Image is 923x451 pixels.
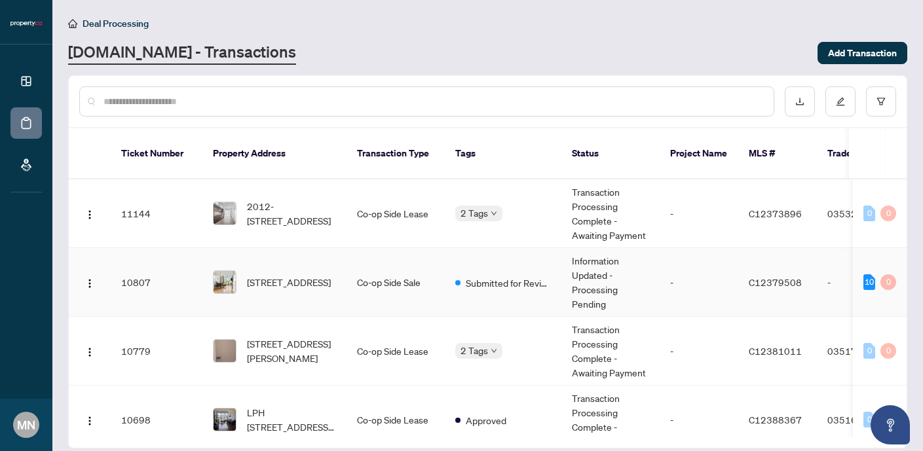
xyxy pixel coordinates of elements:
span: Submitted for Review [466,276,551,290]
div: 0 [863,343,875,359]
td: - [817,248,909,317]
th: Tags [445,128,561,179]
th: Ticket Number [111,128,202,179]
td: 11144 [111,179,202,248]
img: Logo [85,209,95,220]
button: Logo [79,409,100,430]
td: - [660,317,738,386]
span: LPH [STREET_ADDRESS][PERSON_NAME] [247,405,336,434]
button: Logo [79,203,100,224]
th: Transaction Type [347,128,445,179]
td: - [660,179,738,248]
span: C12373896 [749,207,802,219]
span: C12381011 [749,345,802,357]
img: thumbnail-img [214,271,236,293]
span: down [491,210,497,217]
td: Co-op Side Lease [347,179,445,248]
span: download [795,97,804,106]
td: 10779 [111,317,202,386]
td: 035172 [817,317,909,386]
span: 2 Tags [461,206,488,221]
span: MN [17,416,35,434]
span: Add Transaction [828,43,897,63]
span: [STREET_ADDRESS][PERSON_NAME] [247,336,336,365]
div: 0 [863,206,875,221]
button: Logo [79,340,100,361]
td: Transaction Processing Complete - Awaiting Payment [561,179,660,248]
button: Logo [79,272,100,293]
td: Co-op Side Lease [347,317,445,386]
th: MLS # [738,128,817,179]
button: edit [825,86,856,117]
td: 035320 [817,179,909,248]
span: Deal Processing [83,18,149,29]
button: Open asap [871,405,910,444]
th: Property Address [202,128,347,179]
div: 0 [880,343,896,359]
th: Trade Number [817,128,909,179]
span: down [491,348,497,354]
img: thumbnail-img [214,340,236,362]
div: 0 [880,274,896,290]
div: 0 [880,206,896,221]
img: logo [10,20,42,27]
span: edit [836,97,845,106]
td: Information Updated - Processing Pending [561,248,660,317]
span: filter [876,97,886,106]
button: Add Transaction [818,42,907,64]
th: Project Name [660,128,738,179]
span: 2 Tags [461,343,488,358]
button: filter [866,86,896,117]
td: Transaction Processing Complete - Awaiting Payment [561,317,660,386]
img: thumbnail-img [214,408,236,431]
div: 0 [863,412,875,427]
img: thumbnail-img [214,202,236,225]
img: Logo [85,278,95,289]
td: 10807 [111,248,202,317]
div: 10 [863,274,875,290]
button: download [785,86,815,117]
img: Logo [85,416,95,426]
span: home [68,19,77,28]
a: [DOMAIN_NAME] - Transactions [68,41,296,65]
span: 2012-[STREET_ADDRESS] [247,199,336,228]
span: Approved [466,413,506,427]
img: Logo [85,347,95,357]
span: C12388367 [749,414,802,425]
span: [STREET_ADDRESS] [247,275,331,289]
th: Status [561,128,660,179]
span: C12379508 [749,276,802,288]
td: Co-op Side Sale [347,248,445,317]
td: - [660,248,738,317]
